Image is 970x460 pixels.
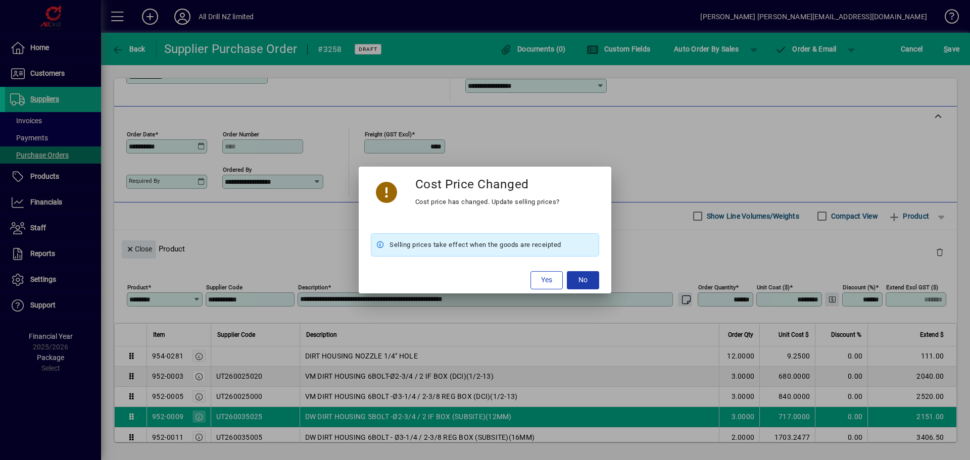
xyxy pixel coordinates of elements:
[578,275,588,285] span: No
[415,196,560,208] div: Cost price has changed. Update selling prices?
[541,275,552,285] span: Yes
[415,177,529,191] h3: Cost Price Changed
[567,271,599,289] button: No
[530,271,563,289] button: Yes
[390,239,561,251] span: Selling prices take effect when the goods are receipted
